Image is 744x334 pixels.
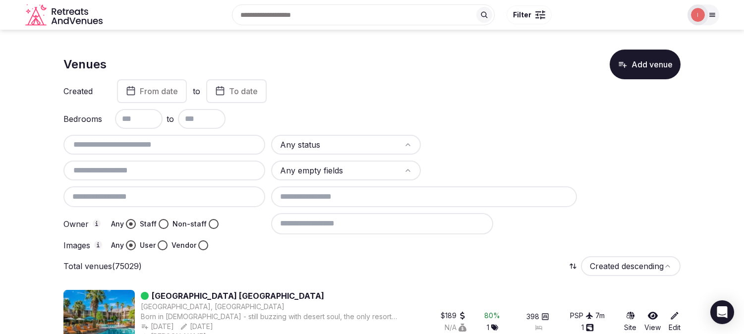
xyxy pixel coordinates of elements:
[595,311,605,321] button: 7m
[644,311,661,333] a: View
[167,113,174,125] span: to
[63,241,103,250] label: Images
[93,220,101,227] button: Owner
[63,56,107,73] h1: Venues
[229,86,258,96] span: To date
[595,311,605,321] div: 7 m
[63,220,103,228] label: Owner
[441,311,466,321] button: $189
[172,240,196,250] label: Vendor
[624,311,636,333] a: Site
[140,240,156,250] label: User
[140,86,178,96] span: From date
[570,311,593,321] button: PSP
[610,50,681,79] button: Add venue
[487,323,498,333] button: 1
[63,261,142,272] p: Total venues (75029)
[172,219,207,229] label: Non-staff
[63,87,103,95] label: Created
[710,300,734,324] div: Open Intercom Messenger
[526,312,539,322] span: 398
[206,79,267,103] button: To date
[669,311,681,333] a: Edit
[25,4,105,26] svg: Retreats and Venues company logo
[484,311,500,321] div: 80 %
[152,290,324,302] a: [GEOGRAPHIC_DATA] [GEOGRAPHIC_DATA]
[94,241,102,249] button: Images
[117,79,187,103] button: From date
[141,312,409,322] div: Born in [DEMOGRAPHIC_DATA] - still buzzing with desert soul, the only resort inside [GEOGRAPHIC_D...
[193,86,200,97] label: to
[507,5,552,24] button: Filter
[691,8,705,22] img: Irene Gonzales
[513,10,531,20] span: Filter
[581,323,594,333] button: 1
[111,219,124,229] label: Any
[484,311,500,321] button: 80%
[180,322,213,332] button: [DATE]
[140,219,157,229] label: Staff
[141,302,285,312] button: [GEOGRAPHIC_DATA], [GEOGRAPHIC_DATA]
[111,240,124,250] label: Any
[526,312,549,322] button: 398
[63,115,103,123] label: Bedrooms
[25,4,105,26] a: Visit the homepage
[445,323,466,333] button: N/A
[141,322,174,332] button: [DATE]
